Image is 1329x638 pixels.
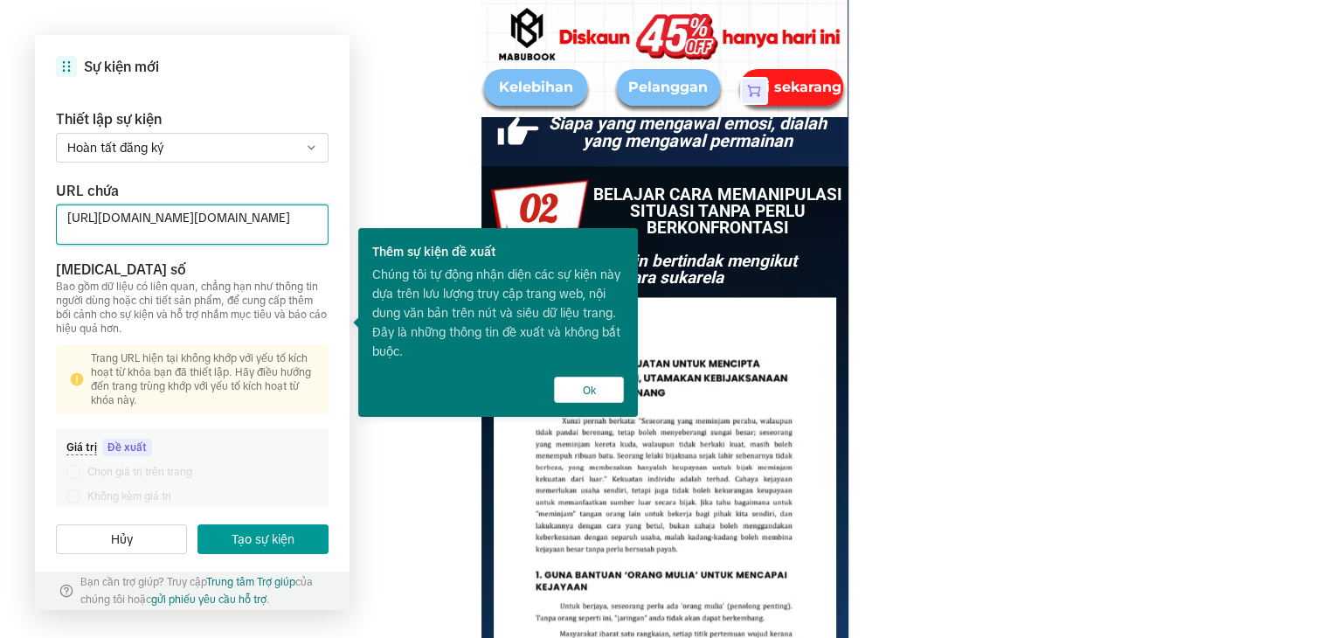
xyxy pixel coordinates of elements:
[497,253,848,286] h1: Membuat orang lain bertindak mengikut kehendak kita secara sukarela
[484,77,587,98] div: Kelebihan
[548,114,828,149] h1: Siapa yang mengawal emosi, dialah yang mengawal permainan
[197,524,329,554] button: Tạo sự kiện
[80,573,325,608] div: Bạn cần trợ giúp? Truy cập của chúng tôi hoặc .
[372,242,624,261] div: Thêm sự kiện đề xuất
[554,377,624,403] button: Ok
[56,108,329,129] div: Thiết lập sự kiện
[102,439,152,456] div: Đề xuất
[56,280,329,336] div: Bao gồm dữ liệu có liên quan, chẳng hạn như thông tin người dùng hoặc chi tiết sản phẩm, để cung ...
[66,440,97,455] div: Giá trị
[91,351,313,407] div: Trang URL hiện tại không khớp với yếu tố kích hoạt từ khóa bạn đã thiết lập. Hãy điều hướng đến t...
[56,524,187,554] button: Hủy
[517,192,562,229] h1: 02
[84,56,159,77] div: Sự kiện mới
[87,487,171,506] span: Không kèm giá trị
[151,593,266,606] a: gửi phiếu yêu cầu hỗ trợ
[56,180,329,201] div: URL chứa
[617,77,720,98] div: Pelanggan
[56,259,329,280] div: [MEDICAL_DATA] số
[206,576,295,588] a: Trung tâm Trợ giúp
[585,186,850,236] h1: BELAJAR CARA MEMANIPULASI SITUASI TANPA PERLU BERKONFRONTASI
[87,462,192,482] span: Chọn giá trị trên trang
[372,265,624,361] div: Chúng tôi tự động nhận diện các sự kiện này dựa trên lưu lượng truy cập trang web, nội dung văn b...
[740,77,844,98] div: Beli sekarang
[56,205,329,245] textarea: [URL][DOMAIN_NAME][DOMAIN_NAME]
